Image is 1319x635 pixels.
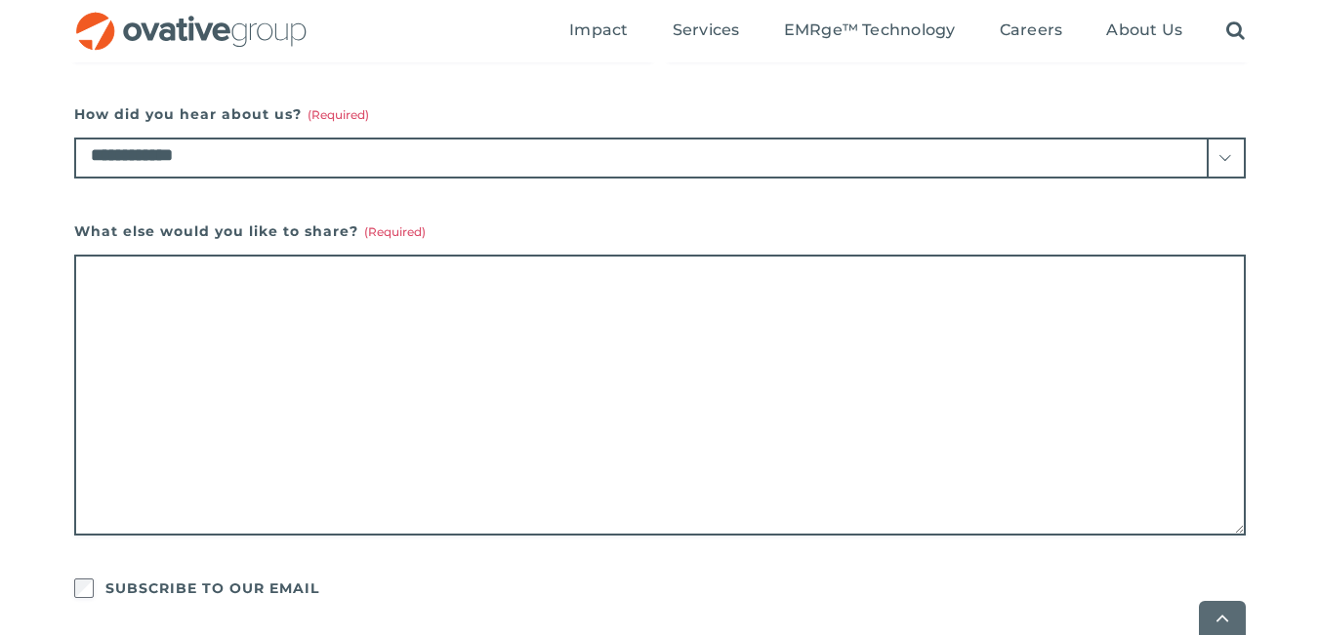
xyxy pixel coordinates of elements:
label: How did you hear about us? [74,100,1246,128]
span: Careers [1000,20,1063,40]
a: Impact [569,20,628,42]
span: Impact [569,20,628,40]
span: Services [673,20,740,40]
span: EMRge™ Technology [784,20,956,40]
span: About Us [1106,20,1182,40]
span: (Required) [364,224,426,239]
a: Search [1226,20,1245,42]
label: SUBSCRIBE TO OUR EMAIL [105,575,319,602]
a: Services [673,20,740,42]
span: (Required) [308,107,369,122]
a: About Us [1106,20,1182,42]
a: EMRge™ Technology [784,20,956,42]
a: Careers [1000,20,1063,42]
a: OG_Full_horizontal_RGB [74,10,309,28]
label: What else would you like to share? [74,218,1246,245]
